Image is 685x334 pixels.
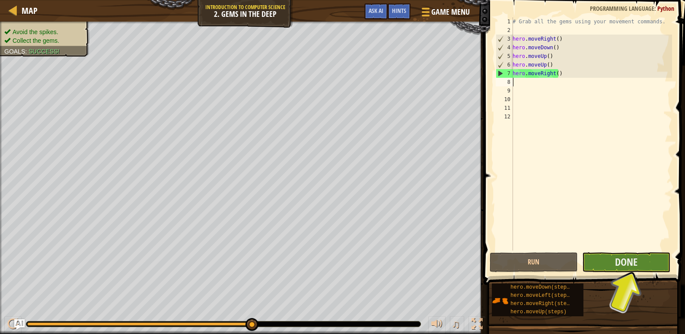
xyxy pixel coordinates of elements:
span: Avoid the spikes. [13,29,58,35]
div: 11 [496,104,513,112]
div: 7 [496,69,513,78]
button: Adjust volume [428,316,446,334]
span: Map [22,5,38,16]
span: Success! [29,48,60,55]
span: ♫ [452,318,460,331]
span: Programming language [590,4,654,13]
div: 5 [496,52,513,60]
li: Collect the gems. [4,36,83,45]
button: Game Menu [415,3,475,24]
span: hero.moveUp(steps) [510,309,567,315]
div: 10 [496,95,513,104]
div: 8 [496,78,513,86]
span: : [654,4,657,13]
span: hero.moveDown(steps) [510,284,573,290]
span: Hints [392,6,406,15]
div: 6 [496,60,513,69]
img: portrait.png [492,293,508,309]
div: 4 [496,43,513,52]
span: hero.moveRight(steps) [510,301,576,307]
button: Ctrl + P: Play [4,316,22,334]
div: 12 [496,112,513,121]
span: Collect the gems. [13,37,59,44]
button: Run [490,252,578,272]
button: Done [582,252,670,272]
li: Avoid the spikes. [4,28,83,36]
span: Ask AI [369,6,383,15]
span: hero.moveLeft(steps) [510,293,573,299]
span: Game Menu [431,6,470,18]
div: 9 [496,86,513,95]
div: 2 [496,26,513,35]
a: Map [17,5,38,16]
button: Ask AI [364,3,388,19]
span: : [25,48,29,55]
span: Done [615,255,637,269]
button: Ask AI [14,319,25,330]
span: Goals [4,48,25,55]
button: Toggle fullscreen [468,316,486,334]
span: Python [657,4,674,13]
div: 1 [496,17,513,26]
button: ♫ [450,316,465,334]
div: 3 [496,35,513,43]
